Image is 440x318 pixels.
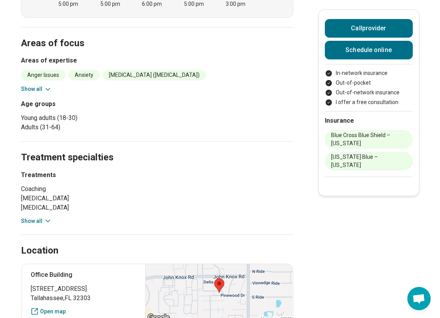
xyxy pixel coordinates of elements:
[21,217,52,225] button: Show all
[21,123,154,132] li: Adults (31-64)
[21,18,293,50] h2: Areas of focus
[325,41,413,59] a: Schedule online
[21,194,130,203] li: [MEDICAL_DATA]
[325,79,413,87] li: Out-of-pocket
[325,89,413,97] li: Out-of-network insurance
[325,69,413,77] li: In-network insurance
[31,284,136,294] span: [STREET_ADDRESS]
[325,152,413,170] li: [US_STATE] Blue – [US_STATE]
[21,203,130,212] li: [MEDICAL_DATA]
[103,70,206,80] li: [MEDICAL_DATA] ([MEDICAL_DATA])
[21,113,154,123] li: Young adults (18-30)
[325,19,413,38] button: Callprovider
[21,244,58,257] h2: Location
[21,56,293,65] h3: Areas of expertise
[325,98,413,106] li: I offer a free consultation
[31,294,136,303] span: Tallahassee , FL 32303
[68,70,100,80] li: Anxiety
[21,85,52,93] button: Show all
[21,70,65,80] li: Anger Issues
[21,99,154,109] h3: Age groups
[21,132,293,164] h2: Treatment specialties
[325,69,413,106] ul: Payment options
[325,130,413,149] li: Blue Cross Blue Shield – [US_STATE]
[407,287,431,310] div: Open chat
[21,184,130,194] li: Coaching
[31,308,136,316] a: Open map
[21,170,130,180] h3: Treatments
[325,116,413,125] h2: Insurance
[31,270,136,280] p: Office Building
